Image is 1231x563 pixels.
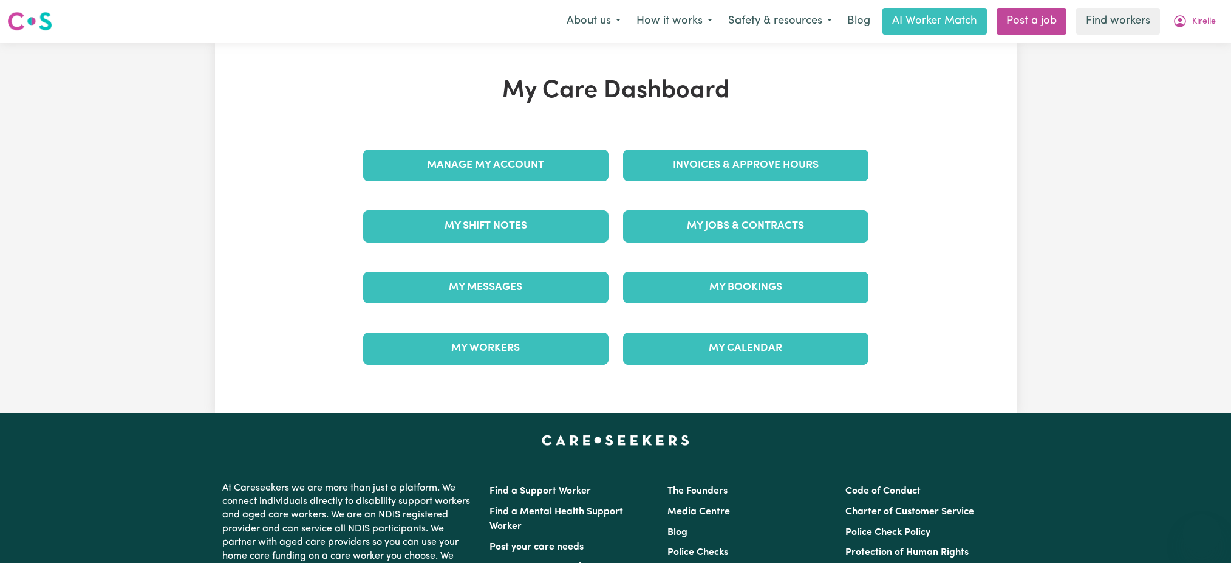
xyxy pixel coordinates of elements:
a: Find a Support Worker [489,486,591,496]
a: Charter of Customer Service [845,507,974,517]
a: The Founders [667,486,728,496]
a: Code of Conduct [845,486,921,496]
a: Police Check Policy [845,528,930,537]
h1: My Care Dashboard [356,77,876,106]
a: Invoices & Approve Hours [623,150,868,181]
a: Blog [840,8,878,35]
a: Careseekers home page [542,435,689,445]
iframe: Button to launch messaging window [1182,514,1221,553]
button: Safety & resources [720,9,840,34]
a: Find a Mental Health Support Worker [489,507,623,531]
a: My Workers [363,333,609,364]
span: Kirelle [1192,15,1216,29]
a: My Calendar [623,333,868,364]
a: Media Centre [667,507,730,517]
a: Post a job [997,8,1066,35]
a: Manage My Account [363,150,609,181]
a: My Bookings [623,272,868,303]
button: My Account [1165,9,1224,34]
a: My Messages [363,272,609,303]
a: My Shift Notes [363,210,609,242]
a: Careseekers logo [7,7,52,35]
a: AI Worker Match [882,8,987,35]
a: Post your care needs [489,542,584,552]
img: Careseekers logo [7,10,52,32]
a: Police Checks [667,548,728,558]
button: About us [559,9,629,34]
a: Find workers [1076,8,1160,35]
a: My Jobs & Contracts [623,210,868,242]
button: How it works [629,9,720,34]
a: Protection of Human Rights [845,548,969,558]
a: Blog [667,528,687,537]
